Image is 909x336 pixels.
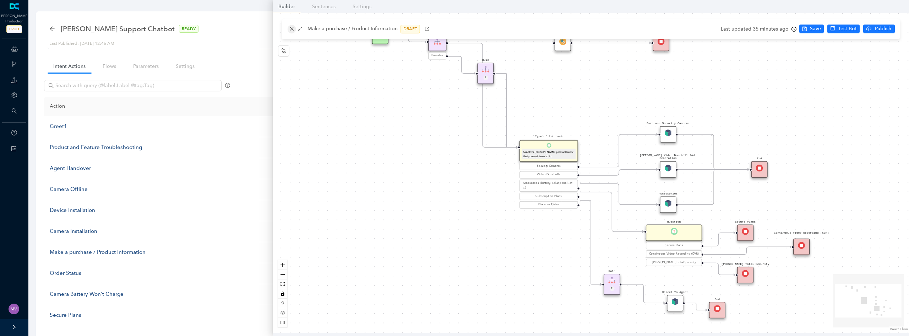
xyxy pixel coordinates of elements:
[496,69,518,152] g: Edge from reactflownode_3365df4a-60e9-4bb9-9f4b-6904e0f3a605 to reactflownode_7591ec5a-cda5-4c3b-...
[44,97,304,116] th: Action
[278,270,287,279] button: zoom out
[278,279,287,289] button: fit view
[742,270,749,277] img: End
[660,126,676,143] div: Purchase Security CamerasCallSubModule
[50,269,298,278] div: Order Status
[48,83,54,89] span: search
[401,25,420,33] span: DRAFT
[737,224,753,241] div: Secure PlansEnd
[756,165,763,172] img: End
[519,140,578,209] div: Type of PurchaseQuestionSelect the [PERSON_NAME] product below that you are interested in.Securit...
[665,200,672,207] img: CallSubModule
[49,40,888,47] div: Last Published: [DATE] 12:46 AM
[281,301,285,305] span: question
[50,248,298,257] div: Make a purchase / Product Information
[448,52,475,78] g: Edge from reactflownode_609c95ae-2b53-432f-9388-f348b257542b to reactflownode_3365df4a-60e9-4bb9-...
[609,269,615,274] pre: Rule
[685,298,707,315] g: Edge from reactflownode_50551cf0-b656-4ca3-9bd8-20ac8a46509e to reactflownode_9b7136a9-8e2d-4414-...
[521,172,577,177] div: Video Doorbells
[737,267,753,283] div: [PERSON_NAME] Total SecurityEnd
[55,82,212,90] input: Search with query (@label:Label @tag:Tag)
[580,165,658,180] g: Edge from reactflownode_7591ec5a-cda5-4c3b-9310-49579d18b914 to reactflownode_ab2e9d92-686c-42ce-...
[50,290,298,299] div: Camera Battery Won't Charge
[742,228,749,235] img: End
[431,53,443,58] span: Presales
[50,122,298,131] div: Greet1
[278,299,287,308] button: question
[179,25,198,33] span: READY
[608,277,615,284] img: Rule
[639,154,697,160] pre: [PERSON_NAME] Video Doorbell 2nd Generation
[604,274,620,295] div: RuleRuleP
[678,165,749,209] g: Edge from reactflownode_d3b44116-407c-49ea-81bf-e28b6008c615 to reactflownode_cb5e7c07-5a69-4f6a-...
[49,26,55,32] span: arrow-left
[810,25,821,33] span: Save
[298,26,303,31] span: arrows-alt
[50,185,298,194] div: Camera Offline
[714,305,721,312] img: End
[735,220,756,224] pre: Secure Plans
[863,25,895,33] button: cloud-uploadPublish
[48,60,91,73] a: Intent Actions
[278,308,287,318] button: setting
[278,318,287,327] button: table
[580,130,658,172] g: Edge from reactflownode_7591ec5a-cda5-4c3b-9310-49579d18b914 to reactflownode_26312623-4f29-4516-...
[866,26,871,31] span: cloud-upload
[281,311,285,315] span: setting
[660,161,676,178] div: [PERSON_NAME] Video Doorbell 2nd GenerationCallSubModule
[11,130,17,135] span: question-circle
[521,194,577,198] div: Subscription Plans
[757,156,762,161] pre: End
[50,143,298,152] div: Product and Feature Troubleshooting
[721,262,769,267] pre: [PERSON_NAME] Total Security
[11,92,17,98] span: setting
[281,48,287,54] span: node-index
[622,279,665,308] g: Edge from reactflownode_656c11ec-5fe6-4012-9bfe-a97f681d0031 to reactflownode_50551cf0-b656-4ca3-...
[667,220,681,224] pre: Question
[791,27,796,32] span: clock-circle
[521,181,577,190] div: Accessories (battery, solar panel, etc.)
[523,150,574,158] div: Select the [PERSON_NAME] product below that you are interested in.
[671,298,679,305] img: CallSubModule
[702,258,735,279] g: Edge from reactflownode_00b27dc1-5060-410c-b9d4-cf195d186f0a to reactflownode_7eec1549-3187-425e-...
[49,26,55,32] div: back
[50,164,298,173] div: Agent Handover
[709,302,725,318] div: EndEnd
[610,286,614,291] div: P
[715,297,720,302] pre: End
[751,161,767,178] div: EndEnd
[670,228,677,235] img: Question
[307,25,398,33] p: Make a purchase / Product Information
[580,196,602,289] g: Edge from reactflownode_7591ec5a-cda5-4c3b-9310-49579d18b914 to reactflownode_656c11ec-5fe6-4012-...
[278,289,287,299] button: toggle interactivity
[678,130,749,174] g: Edge from reactflownode_26312623-4f29-4516-9063-72a9f2ac892e to reactflownode_cb5e7c07-5a69-4f6a-...
[772,231,831,234] pre: Continuous Video Recording (CVR)
[289,26,294,31] span: close
[647,252,701,256] div: Continuous Video Recording (CVR)
[658,38,665,45] img: End
[278,260,287,270] button: zoom in
[573,38,651,48] g: Edge from reactflownode_995a5e68-e740-409c-965f-4c9e0c4509cc to reactflownode_92cbffa6-0297-4813-...
[372,28,388,44] div: StartTrigger
[11,108,17,114] span: search
[521,202,577,207] div: Place an Order
[802,26,807,31] span: save
[428,35,446,60] div: RuleRulePresales
[647,243,701,248] div: Secure Plans
[483,75,488,80] div: P
[50,206,298,215] div: Device Installation
[559,38,566,45] img: FlowModule
[535,134,562,139] pre: Type of Purchase
[482,66,489,73] img: Rule
[702,228,735,251] g: Edge from reactflownode_00b27dc1-5060-410c-b9d4-cf195d186f0a to reactflownode_ca962caa-2dc7-44fe-...
[170,60,200,73] a: Settings
[665,165,672,172] img: CallSubModule
[702,242,791,259] g: Edge from reactflownode_00b27dc1-5060-410c-b9d4-cf195d186f0a to reactflownode_199af5a1-fa25-4d75-...
[665,129,672,137] img: CallSubModule
[50,311,298,320] div: Secure Plans
[9,304,19,314] img: f268001a453c2f24145f053e30b52499
[721,24,796,34] div: Last updated 35 minutes ago
[830,26,835,31] span: robot
[793,239,810,255] div: Continuous Video Recording (CVR)End
[890,327,908,331] a: React Flow attribution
